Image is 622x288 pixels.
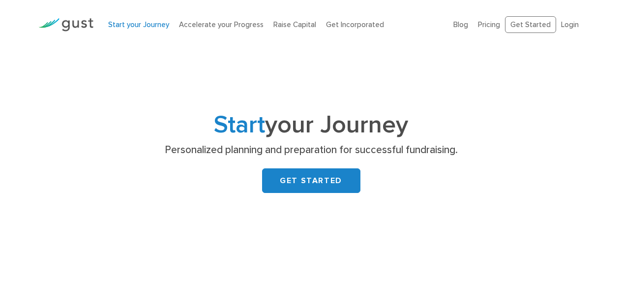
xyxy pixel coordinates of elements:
[108,20,169,29] a: Start your Journey
[273,20,316,29] a: Raise Capital
[505,16,556,33] a: Get Started
[453,20,468,29] a: Blog
[214,110,265,139] span: Start
[38,18,93,32] img: Gust Logo
[117,114,505,136] h1: your Journey
[478,20,500,29] a: Pricing
[179,20,264,29] a: Accelerate your Progress
[120,143,502,157] p: Personalized planning and preparation for successful fundraising.
[326,20,384,29] a: Get Incorporated
[561,20,579,29] a: Login
[262,168,360,193] a: GET STARTED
